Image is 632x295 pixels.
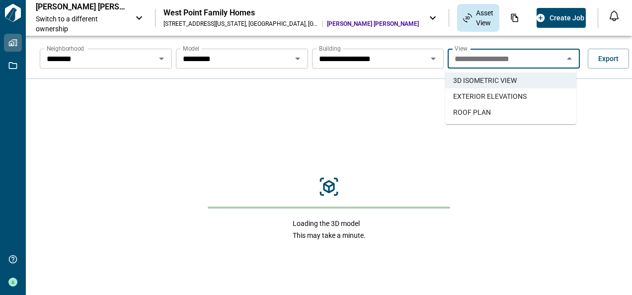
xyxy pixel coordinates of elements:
[453,75,517,85] span: 3D ISOMETRIC VIEW​
[530,9,551,26] div: Photos
[163,20,318,28] div: [STREET_ADDRESS][US_STATE] , [GEOGRAPHIC_DATA] , [GEOGRAPHIC_DATA]
[476,8,493,28] span: Asset View
[457,4,499,32] div: Asset View
[319,44,341,53] label: Building
[155,52,168,66] button: Open
[36,14,125,34] span: Switch to a different ownership
[606,8,622,24] button: Open notification feed
[504,9,525,26] div: Documents
[453,107,491,117] span: ROOF PLAN
[293,219,366,228] span: Loading the 3D model
[453,91,527,101] span: EXTERIOR ELEVATIONS
[537,8,586,28] button: Create Job
[327,20,419,28] span: [PERSON_NAME] [PERSON_NAME]
[183,44,199,53] label: Model
[291,52,305,66] button: Open
[36,2,125,12] p: [PERSON_NAME] [PERSON_NAME]
[426,52,440,66] button: Open
[293,230,366,240] span: This may take a minute.
[47,44,84,53] label: Neighborhood
[550,13,584,23] span: Create Job
[163,8,419,18] div: West Point Family Homes
[562,52,576,66] button: Close
[455,44,468,53] label: View
[598,54,619,64] span: Export
[588,49,629,69] button: Export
